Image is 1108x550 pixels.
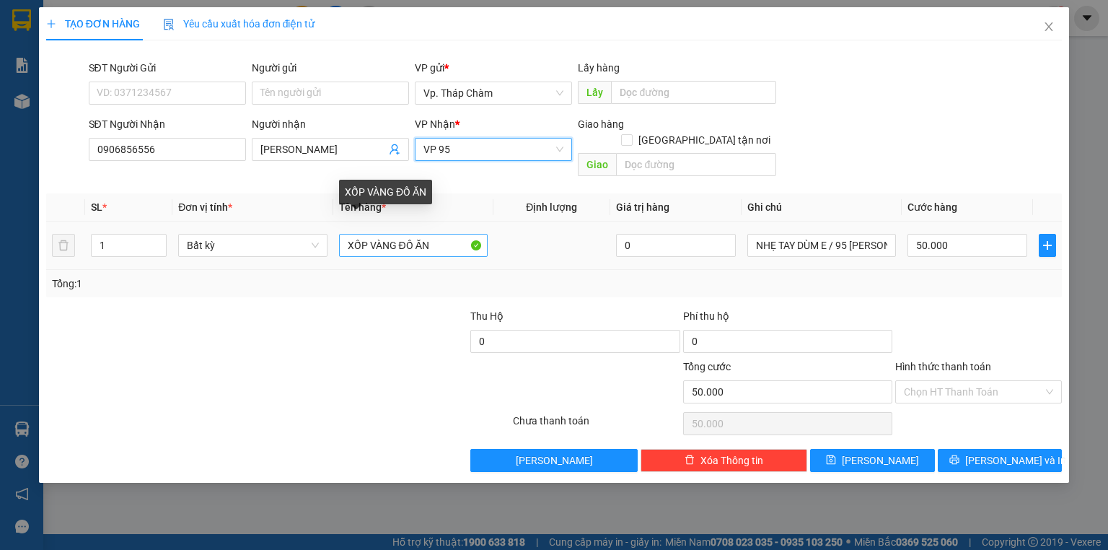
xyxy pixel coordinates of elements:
[423,139,563,160] span: VP 95
[516,453,593,468] span: [PERSON_NAME]
[742,193,902,222] th: Ghi chú
[700,453,763,468] span: Xóa Thông tin
[526,201,577,213] span: Định lượng
[578,118,624,130] span: Giao hàng
[339,234,488,257] input: VD: Bàn, Ghế
[895,361,991,372] label: Hình thức thanh toán
[616,153,776,176] input: Dọc đường
[810,449,935,472] button: save[PERSON_NAME]
[415,60,572,76] div: VP gửi
[616,234,736,257] input: 0
[415,118,455,130] span: VP Nhận
[685,455,695,466] span: delete
[93,21,138,139] b: Biên nhận gởi hàng hóa
[52,234,75,257] button: delete
[423,82,563,104] span: Vp. Tháp Chàm
[578,153,616,176] span: Giao
[389,144,400,155] span: user-add
[178,201,232,213] span: Đơn vị tính
[641,449,807,472] button: deleteXóa Thông tin
[470,449,637,472] button: [PERSON_NAME]
[52,276,428,292] div: Tổng: 1
[511,413,681,438] div: Chưa thanh toán
[18,93,79,161] b: An Anh Limousine
[842,453,919,468] span: [PERSON_NAME]
[1039,240,1055,251] span: plus
[89,116,246,132] div: SĐT Người Nhận
[611,81,776,104] input: Dọc đường
[938,449,1063,472] button: printer[PERSON_NAME] và In
[683,308,892,330] div: Phí thu hộ
[578,81,611,104] span: Lấy
[46,19,56,29] span: plus
[1029,7,1069,48] button: Close
[578,62,620,74] span: Lấy hàng
[683,361,731,372] span: Tổng cước
[949,455,959,466] span: printer
[826,455,836,466] span: save
[1043,21,1055,32] span: close
[1039,234,1056,257] button: plus
[616,201,669,213] span: Giá trị hàng
[252,116,409,132] div: Người nhận
[187,235,318,256] span: Bất kỳ
[252,60,409,76] div: Người gửi
[470,310,504,322] span: Thu Hộ
[339,180,432,204] div: XỐP VÀNG ĐỒ ĂN
[907,201,957,213] span: Cước hàng
[46,18,140,30] span: TẠO ĐƠN HÀNG
[747,234,896,257] input: Ghi Chú
[965,453,1066,468] span: [PERSON_NAME] và In
[91,201,102,213] span: SL
[163,18,315,30] span: Yêu cầu xuất hóa đơn điện tử
[163,19,175,30] img: icon
[633,132,776,148] span: [GEOGRAPHIC_DATA] tận nơi
[89,60,246,76] div: SĐT Người Gửi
